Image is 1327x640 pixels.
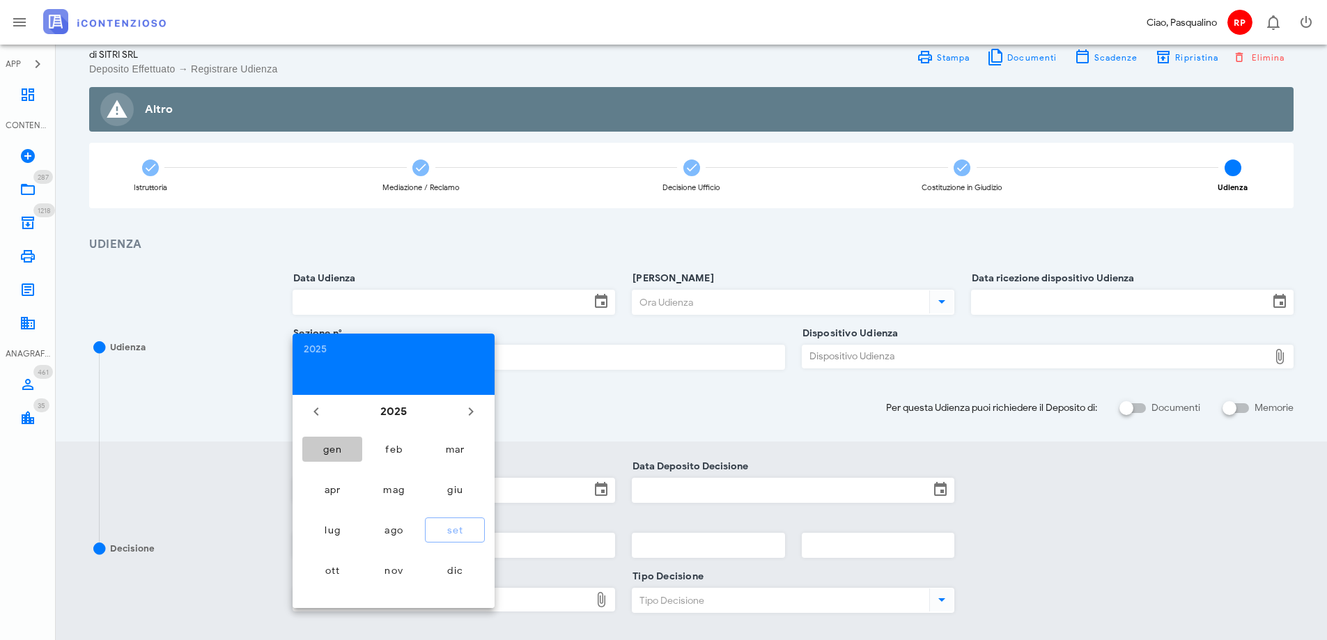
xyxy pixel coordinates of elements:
[6,119,50,132] div: CONTENZIOSO
[458,399,483,424] button: L'anno prossimo
[1007,52,1057,63] span: Documenti
[425,558,485,583] button: dic
[110,341,146,354] div: Udienza
[38,368,49,377] span: 461
[313,565,351,577] div: ott
[633,588,926,612] input: Tipo Decisione
[313,444,351,455] div: gen
[437,524,473,536] div: set
[1151,401,1200,415] label: Documenti
[425,477,485,502] button: giu
[304,399,329,424] button: L'anno scorso
[886,400,1097,415] span: Per questa Udienza puoi richiedere il Deposito di:
[289,515,381,529] label: Numero Decisione
[33,170,53,184] span: Distintivo
[922,184,1002,192] div: Costituzione in Giudizio
[110,542,155,556] div: Decisione
[382,184,460,192] div: Mediazione / Reclamo
[798,327,899,341] label: Dispositivo Udienza
[33,365,53,379] span: Distintivo
[364,437,424,462] button: feb
[1065,47,1147,67] button: Scadenze
[1236,51,1285,63] span: Elimina
[1227,47,1294,67] button: Elimina
[145,102,173,116] strong: Altro
[375,484,412,496] div: mag
[436,484,474,496] div: giu
[633,290,926,314] input: Ora Udienza
[375,398,412,426] button: 2025
[375,444,412,455] div: feb
[1255,401,1294,415] label: Memorie
[302,558,362,583] button: ott
[628,570,704,584] label: Tipo Decisione
[936,52,970,63] span: Stampa
[436,444,474,455] div: mar
[364,477,424,502] button: mag
[304,345,483,354] div: 2025
[1218,184,1248,192] div: Udienza
[375,565,412,577] div: nov
[89,236,1294,253] h3: Udienza
[628,272,714,286] label: [PERSON_NAME]
[313,484,351,496] div: apr
[302,517,362,543] button: lug
[313,524,351,536] div: lug
[1256,6,1289,39] button: Distintivo
[134,184,167,192] div: Istruttoria
[302,437,362,462] button: gen
[43,9,166,34] img: logo-text-2x.png
[1227,10,1252,35] span: RP
[979,47,1066,67] button: Documenti
[375,524,412,536] div: ago
[33,398,49,412] span: Distintivo
[38,206,51,215] span: 1218
[364,517,424,543] button: ago
[908,47,978,67] a: Stampa
[293,345,784,369] input: Sezione n°
[425,517,485,543] button: set
[89,47,683,62] div: di SITRI SRL
[289,570,341,584] label: Decisione
[662,184,720,192] div: Decisione Ufficio
[364,558,424,583] button: nov
[1147,47,1227,67] button: Ripristina
[89,62,683,76] div: Deposito Effettuato → Registrare Udienza
[1174,52,1218,63] span: Ripristina
[1094,52,1138,63] span: Scadenze
[1147,15,1217,30] div: Ciao, Pasqualino
[38,401,45,410] span: 35
[1223,6,1256,39] button: RP
[436,565,474,577] div: dic
[289,327,342,341] label: Sezione n°
[302,477,362,502] button: apr
[33,203,55,217] span: Distintivo
[38,173,49,182] span: 287
[6,348,50,360] div: ANAGRAFICA
[1225,159,1241,176] span: 5
[802,345,1268,368] div: Dispositivo Udienza
[425,437,485,462] button: mar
